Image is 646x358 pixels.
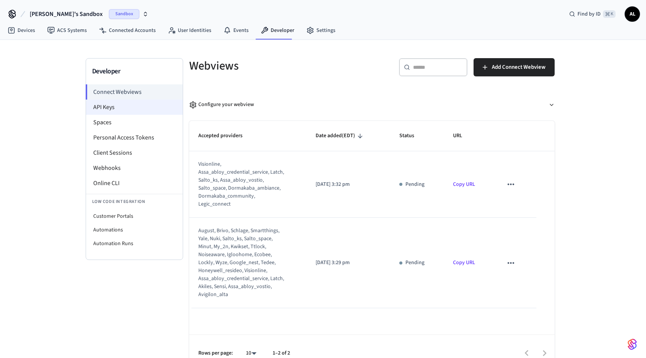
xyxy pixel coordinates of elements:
div: Find by ID⌘ K [563,7,622,21]
span: Accepted providers [198,130,252,142]
span: Add Connect Webview [492,62,546,72]
span: AL [625,7,639,21]
li: Low Code Integration [86,194,183,209]
li: Spaces [86,115,183,130]
li: Connect Webviews [86,84,183,100]
p: [DATE] 3:29 pm [316,259,381,267]
h5: Webviews [189,58,367,74]
div: Configure your webview [189,101,254,109]
button: Configure your webview [189,95,555,115]
button: Add Connect Webview [474,58,555,76]
li: Webhooks [86,160,183,176]
span: Status [399,130,424,142]
li: Automations [86,223,183,237]
li: Online CLI [86,176,183,191]
a: Events [217,24,255,37]
span: Find by ID [577,10,601,18]
p: Pending [405,259,424,267]
div: august, brivo, schlage, smartthings, yale, nuki, salto_ks, salto_space, minut, my_2n, kwikset, tt... [198,227,288,299]
span: Sandbox [109,9,139,19]
a: User Identities [162,24,217,37]
a: ACS Systems [41,24,93,37]
a: Devices [2,24,41,37]
div: visionline, assa_abloy_credential_service, latch, salto_ks, assa_abloy_vostio, salto_space, dorma... [198,160,288,208]
a: Connected Accounts [93,24,162,37]
span: URL [453,130,472,142]
button: AL [625,6,640,22]
li: Automation Runs [86,237,183,250]
a: Developer [255,24,300,37]
li: Personal Access Tokens [86,130,183,145]
p: Pending [405,181,424,189]
p: 1–2 of 2 [273,349,290,357]
h3: Developer [92,66,177,77]
li: API Keys [86,100,183,115]
span: [PERSON_NAME]'s Sandbox [30,10,103,19]
img: SeamLogoGradient.69752ec5.svg [628,338,637,350]
p: Rows per page: [198,349,233,357]
a: Copy URL [453,181,475,188]
li: Customer Portals [86,209,183,223]
span: Date added(EDT) [316,130,365,142]
a: Settings [300,24,341,37]
span: ⌘ K [603,10,616,18]
p: [DATE] 3:32 pm [316,181,381,189]
a: Copy URL [453,259,475,266]
table: sticky table [189,121,555,308]
li: Client Sessions [86,145,183,160]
